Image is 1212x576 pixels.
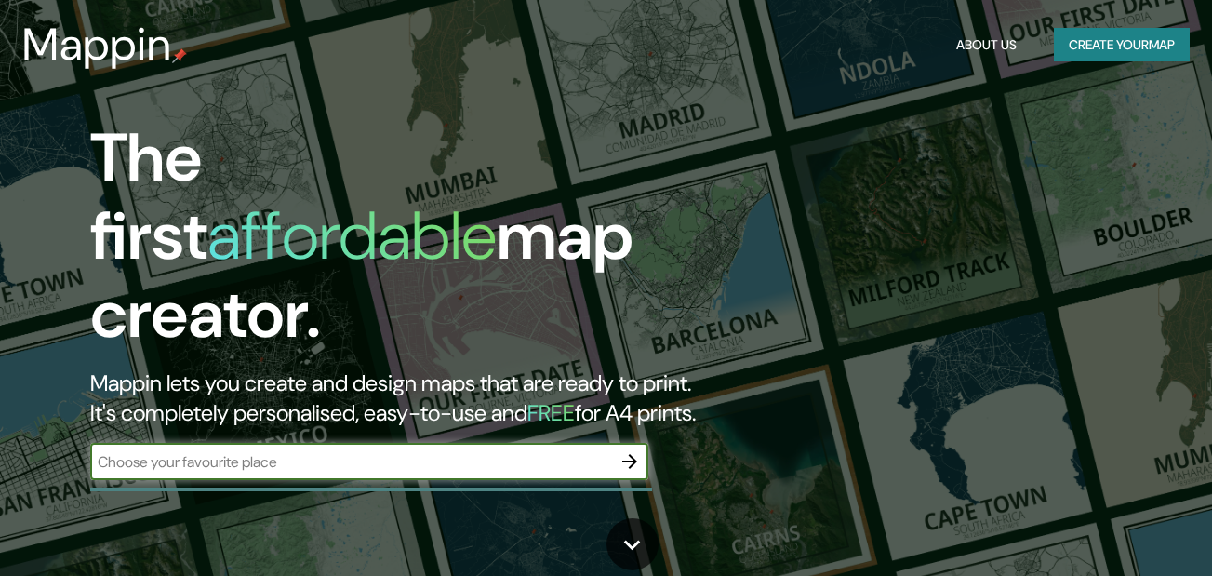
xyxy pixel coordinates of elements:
h2: Mappin lets you create and design maps that are ready to print. It's completely personalised, eas... [90,368,697,428]
img: mappin-pin [172,48,187,63]
input: Choose your favourite place [90,451,611,473]
h3: Mappin [22,19,172,71]
h1: The first map creator. [90,119,697,368]
button: About Us [949,28,1024,62]
button: Create yourmap [1054,28,1190,62]
h5: FREE [527,398,575,427]
h1: affordable [207,193,497,279]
